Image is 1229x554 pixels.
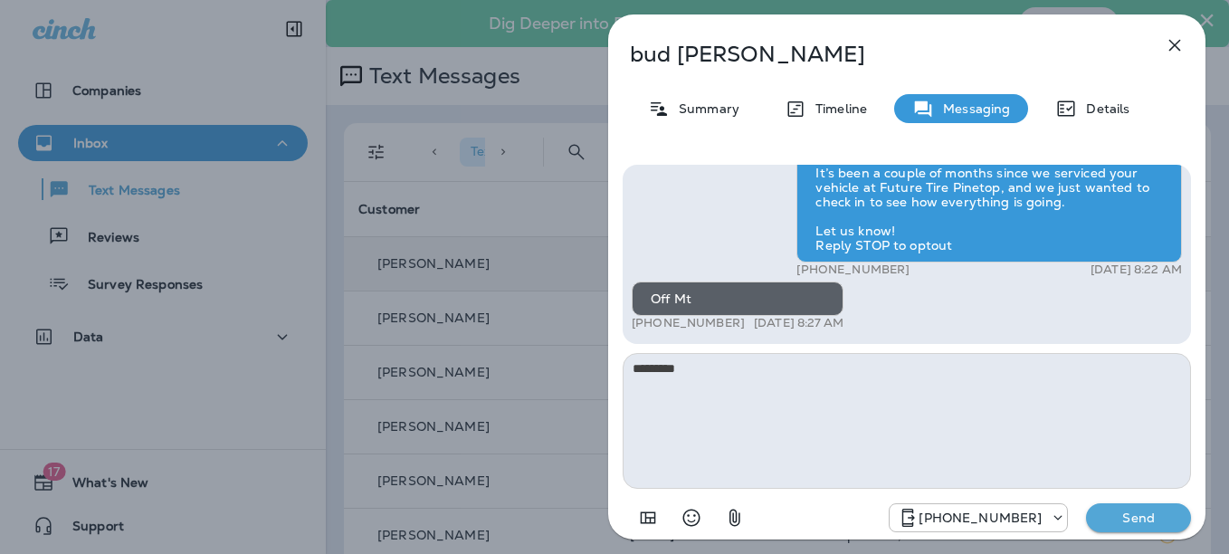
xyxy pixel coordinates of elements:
p: Summary [670,101,739,116]
p: Send [1100,510,1177,526]
button: Select an emoji [673,500,710,536]
button: Send [1086,503,1191,532]
p: bud [PERSON_NAME] [630,42,1124,67]
button: Add in a premade template [630,500,666,536]
p: [DATE] 8:22 AM [1091,263,1182,277]
p: Details [1077,101,1129,116]
div: Hi [PERSON_NAME], It’s been a couple of months since we serviced your vehicle at Future Tire Pine... [796,127,1182,263]
p: Messaging [934,101,1010,116]
p: [PHONE_NUMBER] [632,316,745,330]
p: Timeline [806,101,867,116]
p: [DATE] 8:27 AM [754,316,843,330]
div: Off Mt [632,282,843,316]
p: [PHONE_NUMBER] [796,263,910,277]
p: [PHONE_NUMBER] [919,511,1042,525]
div: +1 (928) 232-1970 [890,507,1067,529]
